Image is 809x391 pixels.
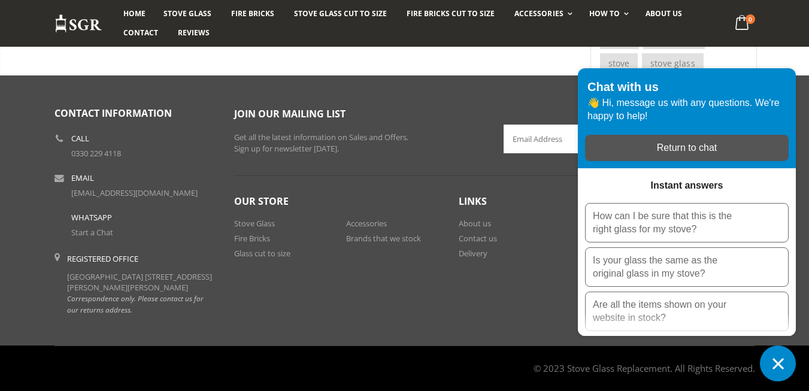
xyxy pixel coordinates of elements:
a: Contact us [459,233,497,244]
address: © 2023 Stove Glass Replacement. All Rights Reserved. [534,356,755,380]
a: Fire Bricks [234,233,270,244]
span: Contact Information [54,107,172,120]
a: Stove Glass Cut To Size [285,4,396,23]
img: Stove Glass Replacement [54,14,102,34]
a: [EMAIL_ADDRESS][DOMAIN_NAME] [71,187,198,198]
span: Accessories [514,8,563,19]
a: Accessories [505,4,578,23]
span: Home [123,8,146,19]
a: 0330 229 4118 [71,148,121,159]
a: Accessories [346,218,387,229]
b: Email [71,174,94,182]
a: Fire Bricks [222,4,283,23]
em: Correspondence only. Please contact us for our returns address. [67,293,204,314]
div: [GEOGRAPHIC_DATA] [STREET_ADDRESS][PERSON_NAME][PERSON_NAME] [67,253,216,315]
span: Reviews [178,28,210,38]
a: Fire Bricks Cut To Size [398,4,504,23]
span: 0 [746,14,755,24]
a: stove [600,53,638,73]
span: Our Store [234,195,289,208]
a: About us [459,218,491,229]
span: How To [589,8,620,19]
inbox-online-store-chat: Shopify online store chat [574,68,799,381]
a: Brands that we stock [346,233,421,244]
a: Delivery [459,248,487,259]
a: Stove Glass [154,4,220,23]
a: Glass cut to size [234,248,290,259]
p: Get all the latest information on Sales and Offers. Sign up for newsletter [DATE]. [234,132,486,155]
span: Stove Glass Cut To Size [294,8,387,19]
input: Email Address [504,125,749,153]
span: About us [646,8,682,19]
span: Stove Glass [163,8,211,19]
a: Start a Chat [71,227,113,238]
span: Fire Bricks [231,8,274,19]
b: Call [71,135,89,143]
span: Contact [123,28,158,38]
a: How To [580,4,635,23]
a: Home [114,4,154,23]
span: Join our mailing list [234,107,346,120]
a: Stove Glass [234,218,275,229]
a: 0 [730,12,755,35]
a: About us [637,4,691,23]
span: Links [459,195,487,208]
a: stove glass [642,53,704,73]
a: Reviews [169,23,219,43]
b: WhatsApp [71,214,112,222]
span: Fire Bricks Cut To Size [407,8,495,19]
a: Contact [114,23,167,43]
b: Registered Office [67,253,138,264]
